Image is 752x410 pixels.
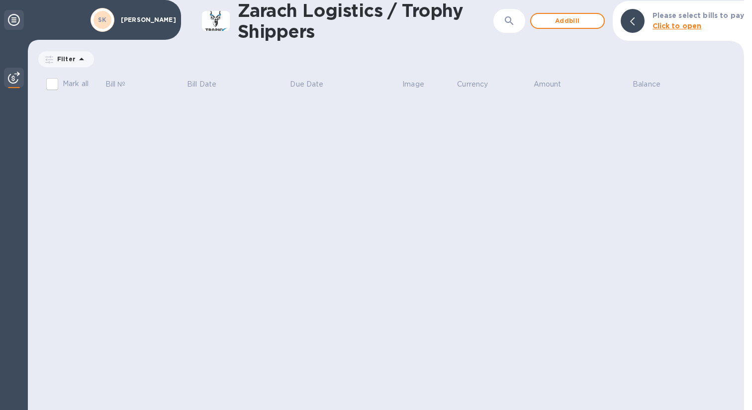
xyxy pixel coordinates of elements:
[633,79,673,90] span: Balance
[105,79,126,90] p: Bill №
[530,13,605,29] button: Addbill
[121,16,171,23] p: [PERSON_NAME]
[290,79,336,90] span: Due Date
[534,79,562,90] p: Amount
[53,55,76,63] p: Filter
[290,79,323,90] p: Due Date
[187,79,216,90] p: Bill Date
[457,79,488,90] p: Currency
[653,22,702,30] b: Click to open
[105,79,139,90] span: Bill №
[539,15,596,27] span: Add bill
[653,11,744,19] b: Please select bills to pay
[402,79,424,90] p: Image
[534,79,574,90] span: Amount
[187,79,229,90] span: Bill Date
[633,79,660,90] p: Balance
[63,79,89,89] p: Mark all
[98,16,107,23] b: SK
